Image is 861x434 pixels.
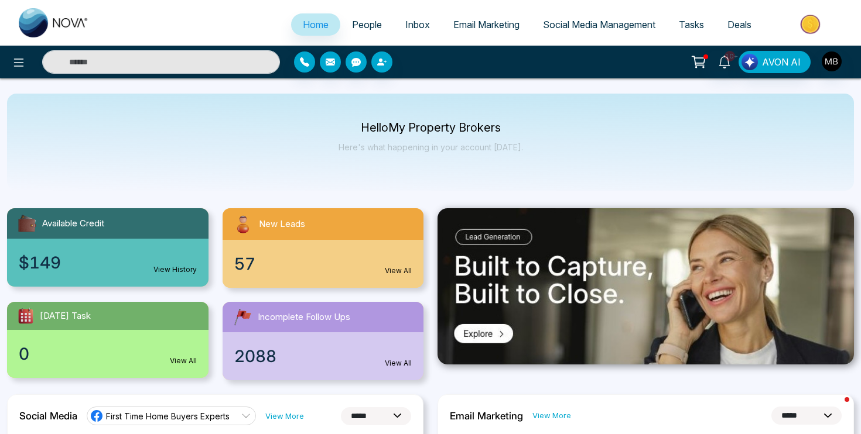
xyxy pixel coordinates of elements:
[679,19,704,30] span: Tasks
[16,213,37,234] img: availableCredit.svg
[710,51,739,71] a: 10+
[291,13,340,36] a: Home
[234,344,276,368] span: 2088
[385,266,412,276] a: View All
[739,51,811,73] button: AVON AI
[450,410,523,422] h2: Email Marketing
[727,19,751,30] span: Deals
[259,218,305,231] span: New Leads
[19,8,89,37] img: Nova CRM Logo
[438,208,854,364] img: .
[385,358,412,368] a: View All
[19,410,77,422] h2: Social Media
[153,264,197,275] a: View History
[258,311,350,324] span: Incomplete Follow Ups
[667,13,716,36] a: Tasks
[762,55,801,69] span: AVON AI
[543,19,655,30] span: Social Media Management
[19,342,29,366] span: 0
[40,309,91,323] span: [DATE] Task
[531,13,667,36] a: Social Media Management
[352,19,382,30] span: People
[232,213,254,235] img: newLeads.svg
[725,51,735,61] span: 10+
[822,51,842,71] img: User Avatar
[216,302,431,380] a: Incomplete Follow Ups2088View All
[821,394,849,422] iframe: Intercom live chat
[394,13,442,36] a: Inbox
[442,13,531,36] a: Email Marketing
[265,411,304,422] a: View More
[42,217,104,230] span: Available Credit
[453,19,520,30] span: Email Marketing
[216,208,431,288] a: New Leads57View All
[742,54,758,70] img: Lead Flow
[339,123,523,133] p: Hello My Property Brokers
[339,142,523,152] p: Here's what happening in your account [DATE].
[769,11,854,37] img: Market-place.gif
[106,411,230,422] span: First Time Home Buyers Experts
[405,19,430,30] span: Inbox
[532,410,571,421] a: View More
[170,356,197,366] a: View All
[303,19,329,30] span: Home
[340,13,394,36] a: People
[19,250,61,275] span: $149
[234,252,255,276] span: 57
[232,306,253,328] img: followUps.svg
[716,13,763,36] a: Deals
[16,306,35,325] img: todayTask.svg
